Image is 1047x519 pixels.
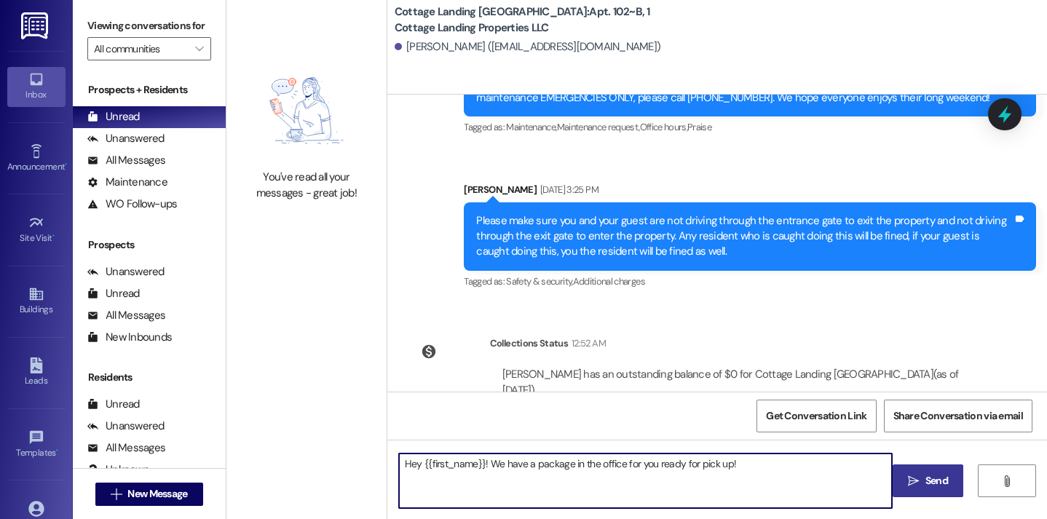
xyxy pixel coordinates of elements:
b: Cottage Landing [GEOGRAPHIC_DATA]: Apt. 102~B, 1 Cottage Landing Properties LLC [395,4,686,36]
span: Praise [687,121,711,133]
div: [PERSON_NAME] [464,182,1036,202]
div: All Messages [87,440,165,456]
div: WO Follow-ups [87,197,177,212]
div: Prospects [73,237,226,253]
span: Maintenance request , [557,121,640,133]
a: Inbox [7,67,66,106]
span: • [56,445,58,456]
span: Safety & security , [506,275,572,288]
div: Tagged as: [464,116,1036,138]
span: • [52,231,55,241]
div: Unanswered [87,419,165,434]
div: 12:52 AM [568,336,606,351]
span: • [65,159,67,170]
div: Prospects + Residents [73,82,226,98]
div: [DATE] 3:25 PM [537,182,598,197]
span: Maintenance , [506,121,556,133]
div: Unread [87,286,140,301]
a: Buildings [7,282,66,321]
input: All communities [94,37,188,60]
button: Send [893,464,963,497]
span: New Message [127,486,187,502]
i:  [1001,475,1012,487]
img: ResiDesk Logo [21,12,51,39]
span: Share Conversation via email [893,408,1023,424]
div: Please make sure you and your guest are not driving through the entrance gate to exit the propert... [476,213,1013,260]
div: [PERSON_NAME] has an outstanding balance of $0 for Cottage Landing [GEOGRAPHIC_DATA] (as of [DATE]) [502,367,969,398]
button: Get Conversation Link [756,400,876,432]
div: Collections Status [490,336,568,351]
span: Office hours , [640,121,688,133]
div: New Inbounds [87,330,172,345]
a: Site Visit • [7,210,66,250]
div: Residents [73,370,226,385]
div: Unanswered [87,264,165,280]
div: Unanswered [87,131,165,146]
span: Get Conversation Link [766,408,866,424]
div: Tagged as: [464,271,1036,292]
span: Additional charges [573,275,645,288]
div: [PERSON_NAME] ([EMAIL_ADDRESS][DOMAIN_NAME]) [395,39,660,55]
div: You've read all your messages - great job! [242,170,371,201]
button: New Message [95,483,203,506]
span: Send [925,473,948,488]
i:  [195,43,203,55]
img: empty-state [242,59,371,163]
div: Maintenance [87,175,167,190]
label: Viewing conversations for [87,15,211,37]
div: Unread [87,109,140,124]
a: Leads [7,353,66,392]
div: Unknown [87,462,149,478]
button: Share Conversation via email [884,400,1032,432]
i:  [908,475,919,487]
div: All Messages [87,308,165,323]
i:  [111,488,122,500]
textarea: Hey {{first_name}}! We have a package in the office for you ready for pick up! [399,453,893,508]
a: Templates • [7,425,66,464]
div: Unread [87,397,140,412]
div: All Messages [87,153,165,168]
